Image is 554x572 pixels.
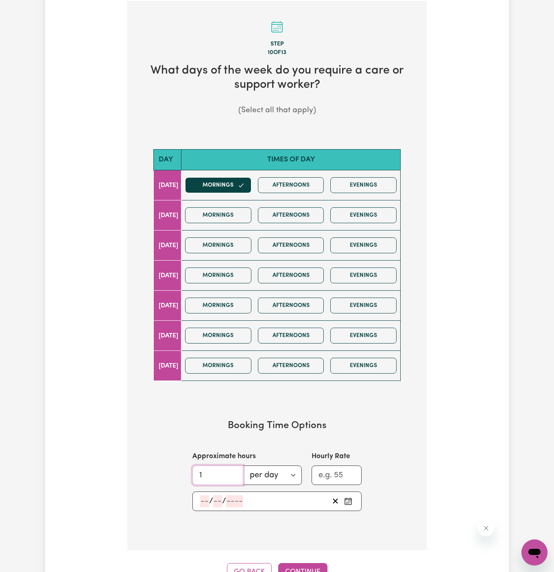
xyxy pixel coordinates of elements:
label: Approximate hours [192,451,256,462]
th: Times of day [181,149,401,170]
input: ---- [226,495,243,507]
button: Mornings [185,328,251,344]
div: 10 of 13 [140,48,414,57]
button: Mornings [185,237,251,253]
iframe: Button to launch messaging window [521,539,547,565]
button: Clear start date [329,495,342,507]
button: Afternoons [258,177,324,193]
button: Afternoons [258,237,324,253]
input: e.g. 55 [312,465,362,485]
td: [DATE] [154,200,181,231]
input: e.g. 2.5 [192,465,243,485]
h3: Booking Time Options [153,420,401,432]
span: / [222,497,226,506]
td: [DATE] [154,261,181,291]
button: Afternoons [258,268,324,283]
td: [DATE] [154,351,181,381]
button: Mornings [185,358,251,374]
button: Afternoons [258,298,324,313]
button: Afternoons [258,358,324,374]
input: -- [213,495,222,507]
button: Evenings [330,328,397,344]
h2: What days of the week do you require a care or support worker? [140,64,414,92]
p: (Select all that apply) [140,105,414,117]
button: Mornings [185,177,251,193]
button: Afternoons [258,328,324,344]
td: [DATE] [154,291,181,321]
button: Pick an approximate start date [342,495,355,507]
button: Mornings [185,207,251,223]
button: Evenings [330,298,397,313]
div: Step [140,40,414,49]
button: Mornings [185,268,251,283]
button: Evenings [330,358,397,374]
th: Day [154,149,181,170]
button: Afternoons [258,207,324,223]
button: Evenings [330,207,397,223]
td: [DATE] [154,170,181,200]
td: [DATE] [154,231,181,261]
span: Need any help? [5,6,49,12]
button: Evenings [330,177,397,193]
iframe: Close message [478,520,494,536]
span: / [209,497,213,506]
td: [DATE] [154,321,181,351]
input: -- [200,495,209,507]
button: Evenings [330,237,397,253]
button: Evenings [330,268,397,283]
label: Hourly Rate [312,451,350,462]
button: Mornings [185,298,251,313]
